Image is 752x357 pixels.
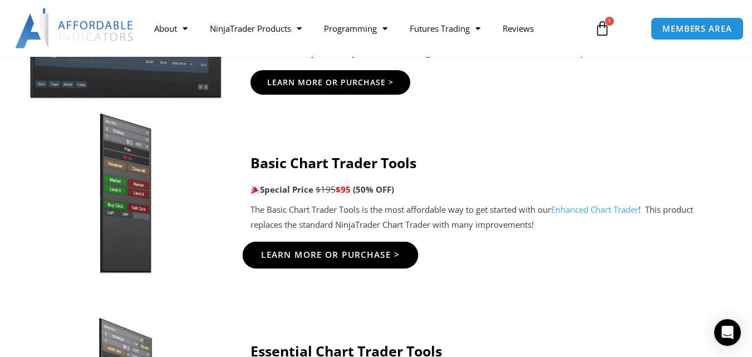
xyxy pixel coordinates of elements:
a: NinjaTrader Products [199,16,313,41]
a: Reviews [491,16,545,41]
span: $95 [336,184,351,195]
span: Learn More Or Purchase > [261,251,400,259]
a: 1 [578,12,627,45]
span: MEMBERS AREA [662,25,732,33]
a: Learn More Or Purchase > [242,242,418,268]
strong: Basic Chart Trader Tools [250,153,416,172]
span: (50% OFF) [353,184,394,195]
a: MEMBERS AREA [651,17,744,40]
a: Futures Trading [399,16,491,41]
div: Open Intercom Messenger [714,319,741,346]
a: Learn More Or Purchase > [250,70,410,95]
img: BasicTools | Affordable Indicators – NinjaTrader [28,110,223,277]
img: LogoAI | Affordable Indicators – NinjaTrader [15,8,135,48]
a: About [143,16,199,41]
nav: Menu [143,16,587,41]
a: Enhanced Chart Trader [551,204,638,215]
a: Programming [313,16,399,41]
img: 🎉 [251,185,259,194]
strong: Special Price [250,184,313,195]
span: Learn More Or Purchase > [267,79,394,86]
p: The Basic Chart Trader Tools is the most affordable way to get started with our ! This product re... [250,202,724,233]
span: 1 [605,17,614,26]
span: $195 [316,184,336,195]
